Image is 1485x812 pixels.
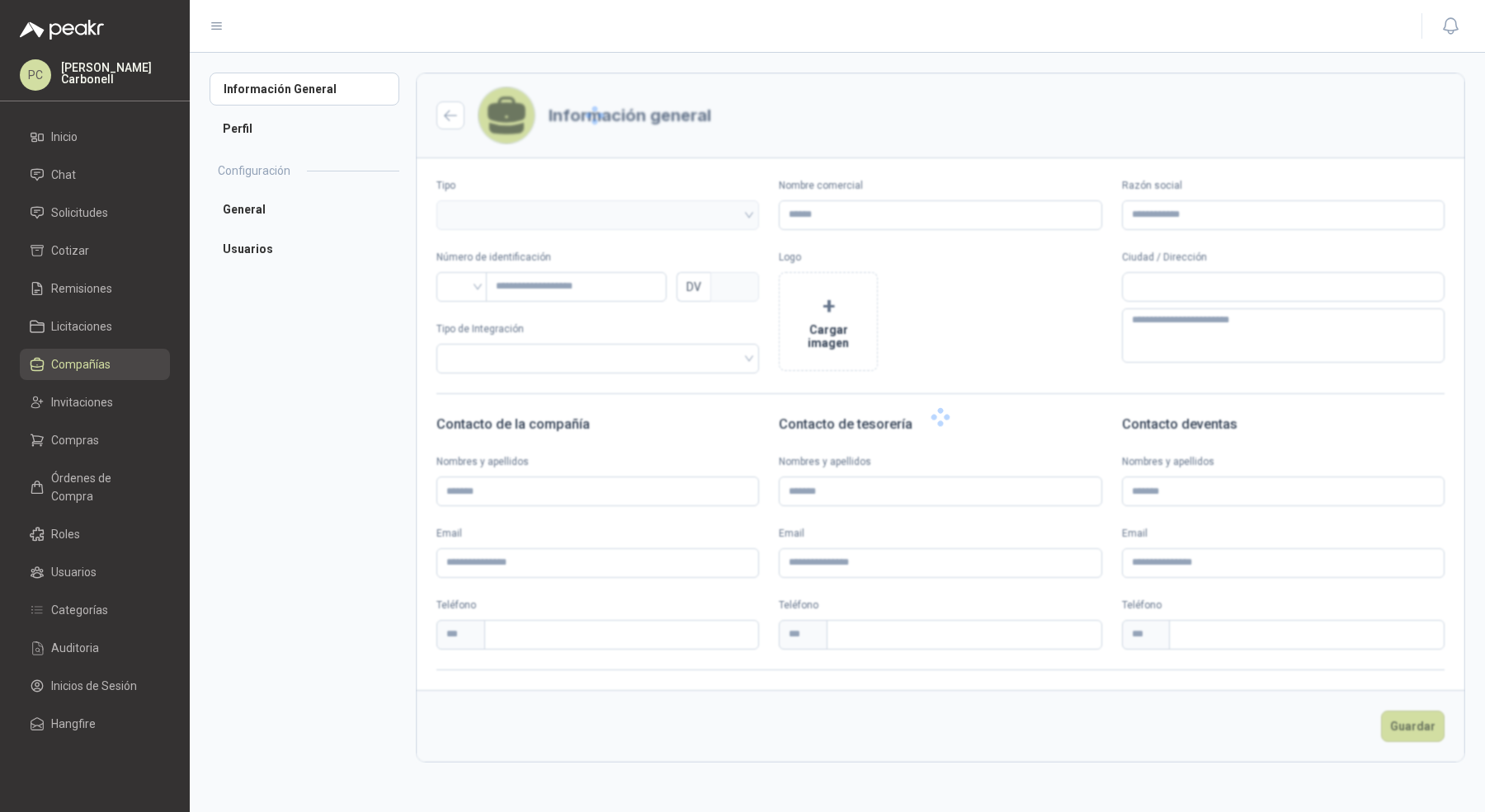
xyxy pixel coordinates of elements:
span: Auditoria [51,639,99,657]
span: Cotizar [51,242,89,260]
a: Solicitudes [20,197,170,228]
a: Inicios de Sesión [20,670,170,702]
span: Hangfire [51,715,96,733]
div: PC [20,59,51,91]
span: Chat [51,166,76,184]
span: Roles [51,525,80,543]
a: Perfil [210,112,399,145]
span: Inicio [51,128,78,146]
span: Remisiones [51,279,112,298]
a: General [210,193,399,226]
a: Información General [210,73,399,106]
a: Categorías [20,594,170,626]
a: Hangfire [20,708,170,739]
a: Licitaciones [20,311,170,342]
a: Auditoria [20,632,170,664]
span: Licitaciones [51,317,112,336]
h2: Configuración [218,162,290,180]
span: Compras [51,431,99,449]
a: Compañías [20,349,170,380]
a: Cotizar [20,235,170,266]
a: Invitaciones [20,387,170,418]
span: Invitaciones [51,393,113,411]
span: Categorías [51,601,108,619]
a: Usuarios [20,556,170,588]
a: Usuarios [210,232,399,265]
a: Remisiones [20,273,170,304]
a: Inicio [20,121,170,153]
a: Órdenes de Compra [20,462,170,512]
span: Usuarios [51,563,97,581]
a: Chat [20,159,170,190]
a: Compras [20,425,170,456]
span: Solicitudes [51,204,108,222]
p: [PERSON_NAME] Carbonell [61,62,170,85]
span: Inicios de Sesión [51,677,137,695]
a: Roles [20,519,170,550]
img: Logo peakr [20,20,104,40]
span: Compañías [51,355,111,373]
span: Órdenes de Compra [51,469,154,505]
